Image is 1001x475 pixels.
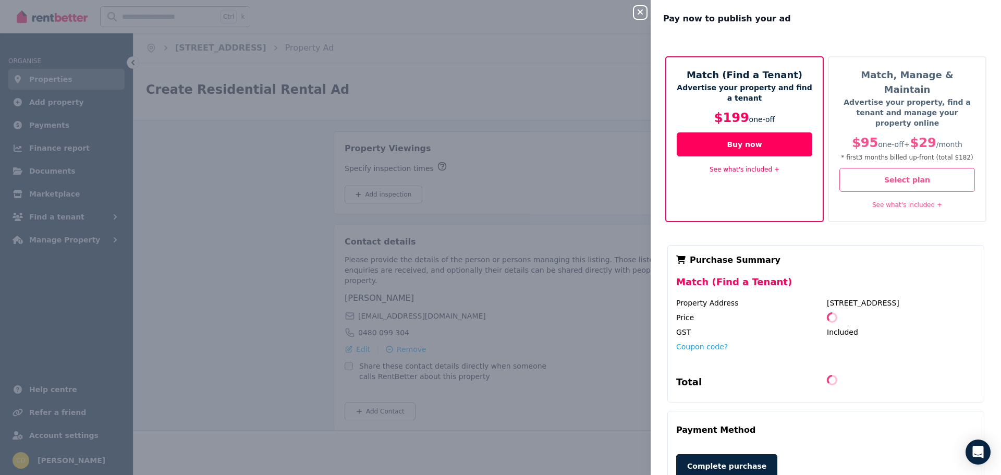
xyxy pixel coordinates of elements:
div: Payment Method [676,420,755,441]
div: Total [676,375,825,394]
div: Purchase Summary [676,254,975,266]
span: + [904,140,910,149]
span: $95 [852,136,878,150]
a: See what's included + [710,166,779,173]
button: Buy now [677,132,812,156]
span: / month [936,140,962,149]
div: Property Address [676,298,825,308]
h5: Match (Find a Tenant) [677,68,812,82]
span: $29 [910,136,936,150]
span: Pay now to publish your ad [663,13,791,25]
a: See what's included + [872,201,942,209]
div: Price [676,312,825,323]
h5: Match, Manage & Maintain [839,68,975,97]
div: [STREET_ADDRESS] [827,298,975,308]
span: $199 [714,111,749,125]
div: Open Intercom Messenger [966,440,991,465]
button: Coupon code? [676,342,728,352]
div: Match (Find a Tenant) [676,275,975,298]
p: Advertise your property and find a tenant [677,82,812,103]
div: GST [676,327,825,337]
p: Advertise your property, find a tenant and manage your property online [839,97,975,128]
button: Select plan [839,168,975,192]
p: * first 3 month s billed up-front (total $182 ) [839,153,975,162]
div: Included [827,327,975,337]
span: one-off [749,115,775,124]
span: one-off [878,140,904,149]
